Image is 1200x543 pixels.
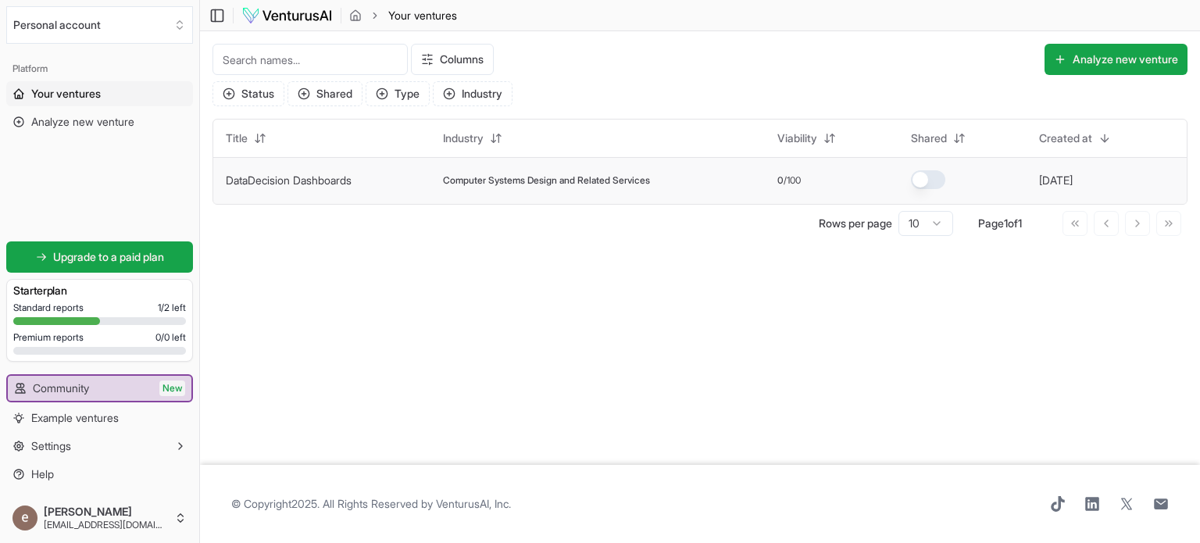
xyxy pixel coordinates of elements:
[777,130,817,146] span: Viability
[31,114,134,130] span: Analyze new venture
[1039,130,1092,146] span: Created at
[443,174,650,187] span: Computer Systems Design and Related Services
[777,174,784,187] span: 0
[226,173,352,187] a: DataDecision Dashboards
[784,174,801,187] span: /100
[13,283,186,298] h3: Starter plan
[1008,216,1018,230] span: of
[978,216,1004,230] span: Page
[6,462,193,487] a: Help
[1030,126,1120,151] button: Created at
[53,249,164,265] span: Upgrade to a paid plan
[155,331,186,344] span: 0 / 0 left
[12,505,37,530] img: ACg8ocKDvrn8fSgxIbtaMQicLooZbgb3ND1sH8WV0ut9TaOKatj_Vw=s96-c
[158,302,186,314] span: 1 / 2 left
[911,130,947,146] span: Shared
[212,44,408,75] input: Search names...
[44,519,168,531] span: [EMAIL_ADDRESS][DOMAIN_NAME]
[13,302,84,314] span: Standard reports
[768,126,845,151] button: Viability
[31,410,119,426] span: Example ventures
[159,380,185,396] span: New
[902,126,975,151] button: Shared
[31,438,71,454] span: Settings
[6,405,193,430] a: Example ventures
[411,44,494,75] button: Columns
[1045,44,1187,75] button: Analyze new venture
[6,241,193,273] a: Upgrade to a paid plan
[434,126,512,151] button: Industry
[1018,216,1022,230] span: 1
[1004,216,1008,230] span: 1
[44,505,168,519] span: [PERSON_NAME]
[226,173,352,188] button: DataDecision Dashboards
[6,499,193,537] button: [PERSON_NAME][EMAIL_ADDRESS][DOMAIN_NAME]
[388,8,457,23] span: Your ventures
[287,81,362,106] button: Shared
[226,130,248,146] span: Title
[216,126,276,151] button: Title
[13,331,84,344] span: Premium reports
[231,496,511,512] span: © Copyright 2025 . All Rights Reserved by .
[819,216,892,231] p: Rows per page
[366,81,430,106] button: Type
[1039,173,1073,188] button: [DATE]
[6,434,193,459] button: Settings
[436,497,509,510] a: VenturusAI, Inc
[6,81,193,106] a: Your ventures
[33,380,89,396] span: Community
[31,466,54,482] span: Help
[241,6,333,25] img: logo
[443,130,484,146] span: Industry
[6,56,193,81] div: Platform
[433,81,512,106] button: Industry
[349,8,457,23] nav: breadcrumb
[6,109,193,134] a: Analyze new venture
[6,6,193,44] button: Select an organization
[31,86,101,102] span: Your ventures
[212,81,284,106] button: Status
[8,376,191,401] a: CommunityNew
